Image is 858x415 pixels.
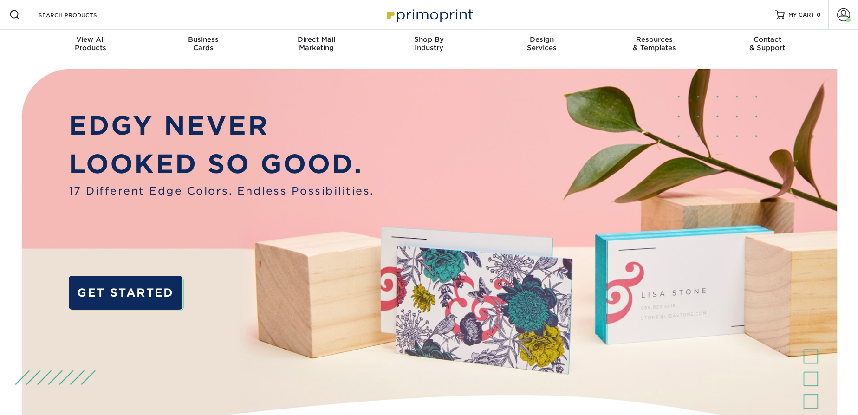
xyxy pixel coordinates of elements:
[711,30,824,59] a: Contact& Support
[260,35,373,52] div: Marketing
[147,35,260,52] div: Cards
[260,35,373,44] span: Direct Mail
[598,30,711,59] a: Resources& Templates
[598,35,711,44] span: Resources
[69,145,374,183] p: LOOKED SO GOOD.
[711,35,824,52] div: & Support
[38,9,128,20] input: SEARCH PRODUCTS.....
[598,35,711,52] div: & Templates
[34,35,147,52] div: Products
[34,35,147,44] span: View All
[34,30,147,59] a: View AllProducts
[383,5,475,25] img: Primoprint
[485,35,598,44] span: Design
[373,30,486,59] a: Shop ByIndustry
[147,35,260,44] span: Business
[260,30,373,59] a: Direct MailMarketing
[373,35,486,52] div: Industry
[788,11,815,19] span: MY CART
[69,183,374,199] span: 17 Different Edge Colors. Endless Possibilities.
[373,35,486,44] span: Shop By
[485,35,598,52] div: Services
[485,30,598,59] a: DesignServices
[69,276,182,310] a: GET STARTED
[69,106,374,145] p: EDGY NEVER
[711,35,824,44] span: Contact
[817,12,821,18] span: 0
[147,30,260,59] a: BusinessCards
